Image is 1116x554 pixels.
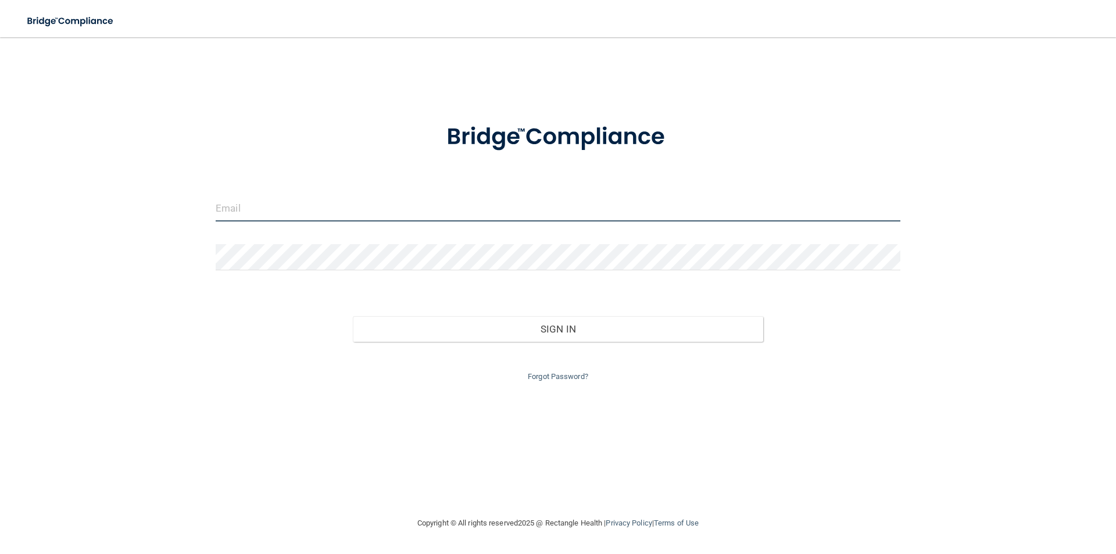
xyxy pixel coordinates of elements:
[353,316,764,342] button: Sign In
[216,195,900,221] input: Email
[606,519,652,527] a: Privacy Policy
[915,471,1102,518] iframe: Drift Widget Chat Controller
[528,372,588,381] a: Forgot Password?
[654,519,699,527] a: Terms of Use
[17,9,124,33] img: bridge_compliance_login_screen.278c3ca4.svg
[346,505,770,542] div: Copyright © All rights reserved 2025 @ Rectangle Health | |
[423,107,693,167] img: bridge_compliance_login_screen.278c3ca4.svg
